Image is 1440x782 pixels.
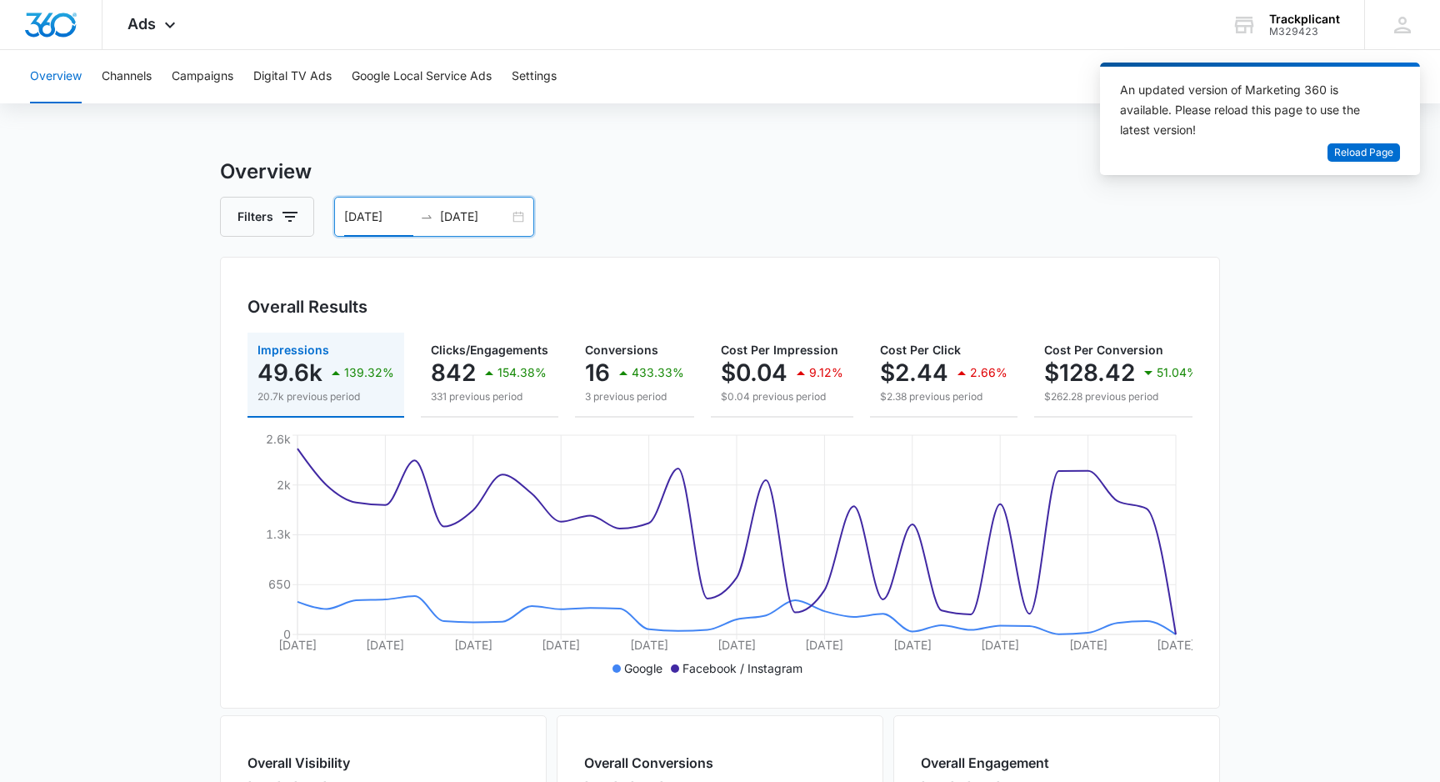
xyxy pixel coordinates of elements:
[257,359,322,386] p: 49.6k
[542,638,580,652] tspan: [DATE]
[278,638,317,652] tspan: [DATE]
[220,157,1220,187] h3: Overview
[431,343,548,357] span: Clicks/Engagements
[721,343,838,357] span: Cost Per Impression
[30,50,82,103] button: Overview
[102,50,152,103] button: Channels
[420,210,433,223] span: to
[981,638,1019,652] tspan: [DATE]
[257,389,394,404] p: 20.7k previous period
[717,638,756,652] tspan: [DATE]
[721,389,843,404] p: $0.04 previous period
[266,527,291,541] tspan: 1.3k
[266,432,291,446] tspan: 2.6k
[880,343,961,357] span: Cost Per Click
[497,367,547,378] p: 154.38%
[624,659,662,677] p: Google
[1334,145,1393,161] span: Reload Page
[220,197,314,237] button: Filters
[970,367,1007,378] p: 2.66%
[632,367,684,378] p: 433.33%
[921,753,1049,773] h2: Overall Engagement
[352,50,492,103] button: Google Local Service Ads
[1157,638,1195,652] tspan: [DATE]
[1044,359,1135,386] p: $128.42
[1157,367,1198,378] p: 51.04%
[809,367,843,378] p: 9.12%
[268,577,291,591] tspan: 650
[585,343,658,357] span: Conversions
[366,638,404,652] tspan: [DATE]
[512,50,557,103] button: Settings
[585,389,684,404] p: 3 previous period
[1069,638,1107,652] tspan: [DATE]
[893,638,932,652] tspan: [DATE]
[344,367,394,378] p: 139.32%
[682,659,802,677] p: Facebook / Instagram
[431,359,476,386] p: 842
[1269,13,1340,26] div: account name
[344,208,413,226] input: Start date
[127,15,156,33] span: Ads
[585,359,610,386] p: 16
[247,753,403,773] h2: Overall Visibility
[1044,389,1198,404] p: $262.28 previous period
[880,359,948,386] p: $2.44
[880,389,1007,404] p: $2.38 previous period
[584,753,713,773] h2: Overall Conversions
[283,627,291,641] tspan: 0
[277,478,291,492] tspan: 2k
[253,50,332,103] button: Digital TV Ads
[1120,80,1380,140] div: An updated version of Marketing 360 is available. Please reload this page to use the latest version!
[257,343,329,357] span: Impressions
[1044,343,1163,357] span: Cost Per Conversion
[247,294,367,319] h3: Overall Results
[454,638,492,652] tspan: [DATE]
[420,210,433,223] span: swap-right
[431,389,548,404] p: 331 previous period
[721,359,787,386] p: $0.04
[1269,26,1340,38] div: account id
[630,638,668,652] tspan: [DATE]
[1327,143,1400,163] button: Reload Page
[172,50,233,103] button: Campaigns
[805,638,843,652] tspan: [DATE]
[440,208,509,226] input: End date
